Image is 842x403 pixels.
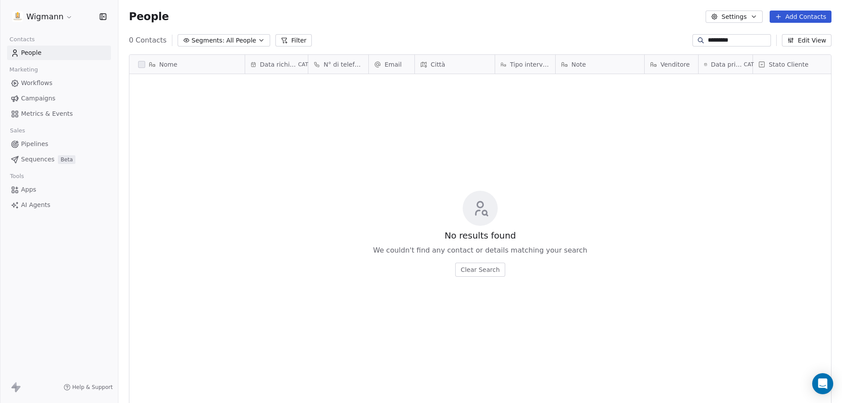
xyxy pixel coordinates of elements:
[812,373,833,394] div: Open Intercom Messenger
[431,60,445,69] span: Città
[770,11,831,23] button: Add Contacts
[226,36,256,45] span: All People
[510,60,550,69] span: Tipo intervento
[373,245,587,256] span: We couldn't find any contact or details matching your search
[21,78,53,88] span: Workflows
[455,263,505,277] button: Clear Search
[129,55,245,74] div: Nome
[308,55,368,74] div: N° di telefono
[556,55,644,74] div: Note
[782,34,831,46] button: Edit View
[11,9,75,24] button: Wigmann
[260,60,296,69] span: Data richiesta
[298,61,308,68] span: CAT
[192,36,225,45] span: Segments:
[445,229,516,242] span: No results found
[72,384,113,391] span: Help & Support
[7,198,111,212] a: AI Agents
[129,74,245,389] div: grid
[12,11,23,22] img: 1630668995401.jpeg
[6,124,29,137] span: Sales
[6,33,39,46] span: Contacts
[369,55,414,74] div: Email
[21,200,50,210] span: AI Agents
[324,60,363,69] span: N° di telefono
[7,76,111,90] a: Workflows
[711,60,742,69] span: Data primo contatto
[58,155,75,164] span: Beta
[706,11,762,23] button: Settings
[744,61,754,68] span: CAT
[6,170,28,183] span: Tools
[7,152,111,167] a: SequencesBeta
[7,137,111,151] a: Pipelines
[571,60,586,69] span: Note
[159,60,177,69] span: Nome
[64,384,113,391] a: Help & Support
[645,55,698,74] div: Venditore
[21,185,36,194] span: Apps
[495,55,555,74] div: Tipo intervento
[21,109,73,118] span: Metrics & Events
[415,55,495,74] div: Città
[6,63,42,76] span: Marketing
[385,60,402,69] span: Email
[21,94,55,103] span: Campaigns
[7,46,111,60] a: People
[699,55,753,74] div: Data primo contattoCAT
[769,60,809,69] span: Stato Cliente
[660,60,690,69] span: Venditore
[7,91,111,106] a: Campaigns
[275,34,312,46] button: Filter
[129,10,169,23] span: People
[7,107,111,121] a: Metrics & Events
[26,11,64,22] span: Wigmann
[21,139,48,149] span: Pipelines
[7,182,111,197] a: Apps
[245,55,308,74] div: Data richiestaCAT
[21,155,54,164] span: Sequences
[129,35,167,46] span: 0 Contacts
[21,48,42,57] span: People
